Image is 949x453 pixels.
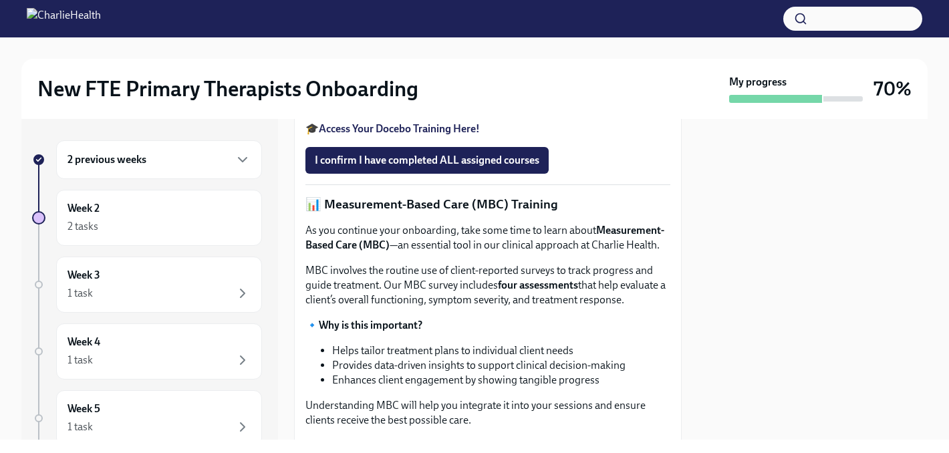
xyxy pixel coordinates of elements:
[32,257,262,313] a: Week 31 task
[67,402,100,416] h6: Week 5
[67,219,98,234] div: 2 tasks
[305,398,670,428] p: Understanding MBC will help you integrate it into your sessions and ensure clients receive the be...
[332,343,670,358] li: Helps tailor treatment plans to individual client needs
[315,154,539,167] span: I confirm I have completed ALL assigned courses
[729,75,787,90] strong: My progress
[67,152,146,167] h6: 2 previous weeks
[32,323,262,380] a: Week 41 task
[67,201,100,216] h6: Week 2
[32,190,262,246] a: Week 22 tasks
[32,390,262,446] a: Week 51 task
[319,122,480,135] a: Access Your Docebo Training Here!
[498,279,578,291] strong: four assessments
[67,353,93,367] div: 1 task
[332,373,670,388] li: Enhances client engagement by showing tangible progress
[67,268,100,283] h6: Week 3
[873,77,912,101] h3: 70%
[305,223,670,253] p: As you continue your onboarding, take some time to learn about —an essential tool in our clinical...
[305,196,670,213] p: 📊 Measurement-Based Care (MBC) Training
[332,358,670,373] li: Provides data-driven insights to support clinical decision-making
[305,263,670,307] p: MBC involves the routine use of client-reported surveys to track progress and guide treatment. Ou...
[319,319,422,331] strong: Why is this important?
[305,318,670,333] p: 🔹
[67,335,100,349] h6: Week 4
[37,75,418,102] h2: New FTE Primary Therapists Onboarding
[27,8,101,29] img: CharlieHealth
[67,420,93,434] div: 1 task
[56,140,262,179] div: 2 previous weeks
[67,286,93,301] div: 1 task
[305,147,549,174] button: I confirm I have completed ALL assigned courses
[305,122,670,136] p: 🎓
